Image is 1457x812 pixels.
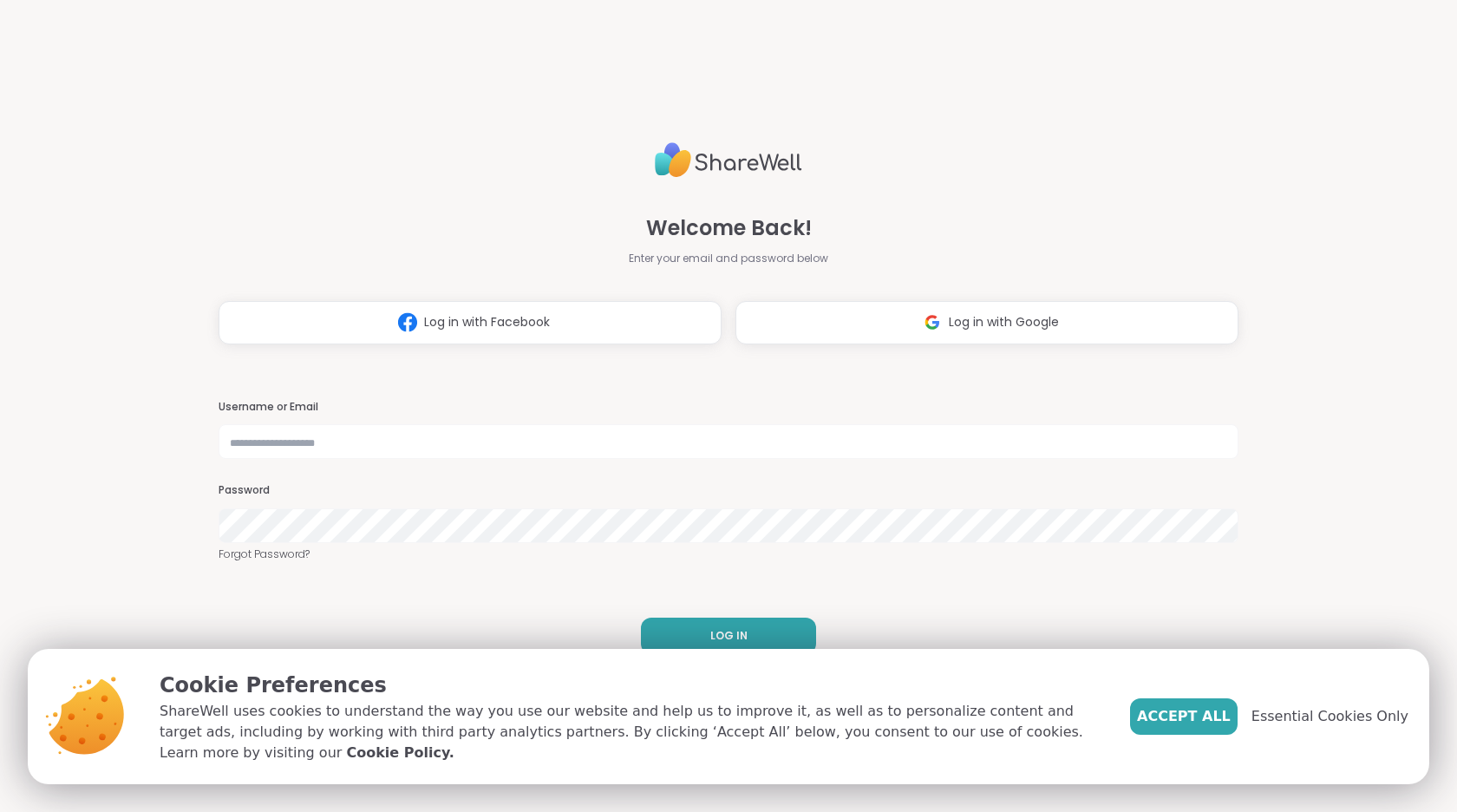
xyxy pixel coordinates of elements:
p: Cookie Preferences [160,670,1102,701]
span: Enter your email and password below [629,251,828,266]
button: Log in with Facebook [219,301,722,344]
img: ShareWell Logomark [391,306,424,338]
h3: Password [219,483,1238,498]
span: Log in with Google [949,313,1059,331]
span: Essential Cookies Only [1251,706,1408,727]
img: ShareWell Logo [655,135,802,185]
img: ShareWell Logomark [916,306,949,338]
span: Welcome Back! [646,213,812,244]
button: Log in with Google [735,301,1238,344]
span: Accept All [1137,706,1231,727]
span: Log in with Facebook [424,313,550,331]
span: LOG IN [710,628,748,644]
a: Forgot Password? [219,547,1238,562]
a: Cookie Policy. [346,743,454,763]
button: LOG IN [641,618,816,654]
h3: Username or Email [219,400,1238,415]
p: ShareWell uses cookies to understand the way you use our website and help us to improve it, as we... [160,701,1102,763]
button: Accept All [1130,698,1238,735]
